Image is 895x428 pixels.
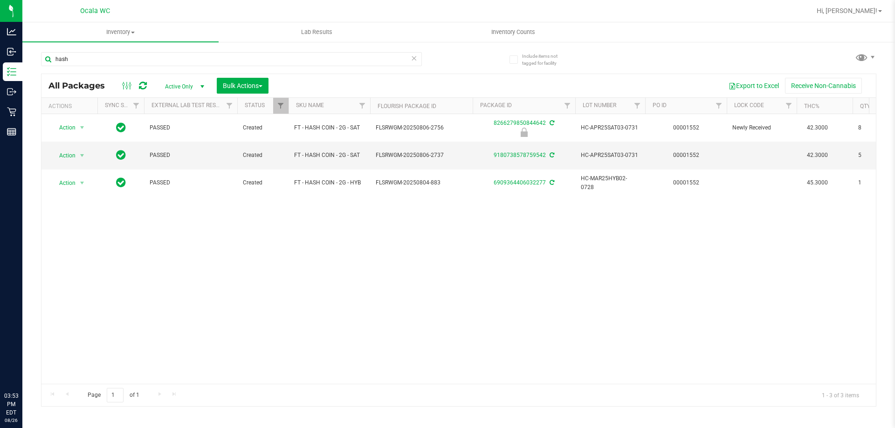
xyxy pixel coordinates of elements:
[4,392,18,417] p: 03:53 PM EDT
[243,151,283,160] span: Created
[522,53,569,67] span: Include items not tagged for facility
[548,152,554,158] span: Sync from Compliance System
[51,177,76,190] span: Action
[802,149,833,162] span: 42.3000
[80,7,110,15] span: Ocala WC
[22,22,219,42] a: Inventory
[630,98,645,114] a: Filter
[4,417,18,424] p: 08/26
[583,102,616,109] a: Lot Number
[732,123,791,132] span: Newly Received
[711,98,727,114] a: Filter
[471,128,577,137] div: Newly Received
[80,388,147,402] span: Page of 1
[51,121,76,134] span: Action
[494,152,546,158] a: 9180738578759542
[376,123,467,132] span: FLSRWGM-20250806-2756
[243,178,283,187] span: Created
[479,28,548,36] span: Inventory Counts
[245,102,265,109] a: Status
[217,78,268,94] button: Bulk Actions
[294,178,365,187] span: FT - HASH COIN - 2G - HYB
[673,179,699,186] a: 00001552
[22,28,219,36] span: Inventory
[7,27,16,36] inline-svg: Analytics
[734,102,764,109] a: Lock Code
[222,98,237,114] a: Filter
[76,121,88,134] span: select
[243,123,283,132] span: Created
[494,179,546,186] a: 6909364406032277
[723,78,785,94] button: Export to Excel
[581,151,640,160] span: HC-APR25SAT03-0731
[814,388,867,402] span: 1 - 3 of 3 items
[294,151,365,160] span: FT - HASH COIN - 2G - SAT
[653,102,667,109] a: PO ID
[116,176,126,189] span: In Sync
[219,22,415,42] a: Lab Results
[7,47,16,56] inline-svg: Inbound
[581,174,640,192] span: HC-MAR25HYB02-0728
[9,353,37,381] iframe: Resource center
[223,82,262,89] span: Bulk Actions
[411,52,417,64] span: Clear
[51,149,76,162] span: Action
[7,107,16,116] inline-svg: Retail
[150,123,232,132] span: PASSED
[858,123,894,132] span: 8
[7,87,16,96] inline-svg: Outbound
[129,98,144,114] a: Filter
[804,103,819,109] a: THC%
[548,179,554,186] span: Sync from Compliance System
[560,98,575,114] a: Filter
[105,102,141,109] a: Sync Status
[860,103,870,109] a: Qty
[581,123,640,132] span: HC-APR25SAT03-0731
[802,121,833,135] span: 42.3000
[7,67,16,76] inline-svg: Inventory
[296,102,324,109] a: SKU Name
[41,52,422,66] input: Search Package ID, Item Name, SKU, Lot or Part Number...
[781,98,797,114] a: Filter
[107,388,124,402] input: 1
[273,98,289,114] a: Filter
[802,176,833,190] span: 45.3000
[376,178,467,187] span: FLSRWGM-20250804-883
[76,149,88,162] span: select
[480,102,512,109] a: Package ID
[150,151,232,160] span: PASSED
[548,120,554,126] span: Sync from Compliance System
[376,151,467,160] span: FLSRWGM-20250806-2737
[150,178,232,187] span: PASSED
[494,120,546,126] a: 8266279850844642
[858,151,894,160] span: 5
[116,149,126,162] span: In Sync
[858,178,894,187] span: 1
[289,28,345,36] span: Lab Results
[378,103,436,109] a: Flourish Package ID
[7,127,16,136] inline-svg: Reports
[785,78,862,94] button: Receive Non-Cannabis
[673,124,699,131] a: 00001552
[673,152,699,158] a: 00001552
[415,22,611,42] a: Inventory Counts
[116,121,126,134] span: In Sync
[355,98,370,114] a: Filter
[817,7,877,14] span: Hi, [PERSON_NAME]!
[294,123,365,132] span: FT - HASH COIN - 2G - SAT
[48,103,94,109] div: Actions
[48,81,114,91] span: All Packages
[151,102,225,109] a: External Lab Test Result
[76,177,88,190] span: select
